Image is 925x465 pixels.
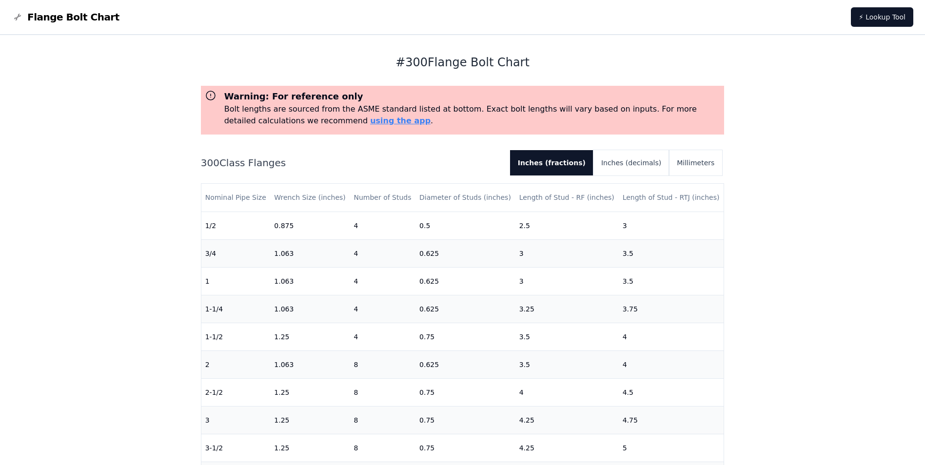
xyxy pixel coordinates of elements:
[201,212,271,239] td: 1/2
[619,406,724,434] td: 4.75
[515,378,619,406] td: 4
[515,239,619,267] td: 3
[350,434,415,462] td: 8
[270,239,350,267] td: 1.063
[619,239,724,267] td: 3.5
[350,295,415,323] td: 4
[270,267,350,295] td: 1.063
[270,184,350,212] th: Wrench Size (inches)
[415,239,515,267] td: 0.625
[515,323,619,350] td: 3.5
[619,212,724,239] td: 3
[224,90,721,103] h3: Warning: For reference only
[619,350,724,378] td: 4
[415,434,515,462] td: 0.75
[515,295,619,323] td: 3.25
[619,184,724,212] th: Length of Stud - RTJ (inches)
[619,295,724,323] td: 3.75
[350,239,415,267] td: 4
[515,350,619,378] td: 3.5
[510,150,593,175] button: Inches (fractions)
[350,184,415,212] th: Number of Studs
[350,323,415,350] td: 4
[619,267,724,295] td: 3.5
[12,11,23,23] img: Flange Bolt Chart Logo
[224,103,721,127] p: Bolt lengths are sourced from the ASME standard listed at bottom. Exact bolt lengths will vary ba...
[415,350,515,378] td: 0.625
[201,267,271,295] td: 1
[350,212,415,239] td: 4
[12,10,119,24] a: Flange Bolt Chart LogoFlange Bolt Chart
[201,295,271,323] td: 1-1/4
[669,150,722,175] button: Millimeters
[270,350,350,378] td: 1.063
[201,323,271,350] td: 1-1/2
[619,434,724,462] td: 5
[415,184,515,212] th: Diameter of Studs (inches)
[270,212,350,239] td: 0.875
[201,184,271,212] th: Nominal Pipe Size
[619,323,724,350] td: 4
[27,10,119,24] span: Flange Bolt Chart
[350,267,415,295] td: 4
[415,378,515,406] td: 0.75
[415,406,515,434] td: 0.75
[270,406,350,434] td: 1.25
[270,378,350,406] td: 1.25
[201,239,271,267] td: 3/4
[415,212,515,239] td: 0.5
[593,150,669,175] button: Inches (decimals)
[370,116,431,125] a: using the app
[515,212,619,239] td: 2.5
[270,323,350,350] td: 1.25
[415,323,515,350] td: 0.75
[201,350,271,378] td: 2
[515,406,619,434] td: 4.25
[201,434,271,462] td: 3-1/2
[851,7,913,27] a: ⚡ Lookup Tool
[415,295,515,323] td: 0.625
[201,406,271,434] td: 3
[201,378,271,406] td: 2-1/2
[350,350,415,378] td: 8
[201,55,725,70] h1: # 300 Flange Bolt Chart
[515,434,619,462] td: 4.25
[415,267,515,295] td: 0.625
[201,156,502,170] h2: 300 Class Flanges
[619,378,724,406] td: 4.5
[350,378,415,406] td: 8
[350,406,415,434] td: 8
[270,295,350,323] td: 1.063
[270,434,350,462] td: 1.25
[515,267,619,295] td: 3
[515,184,619,212] th: Length of Stud - RF (inches)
